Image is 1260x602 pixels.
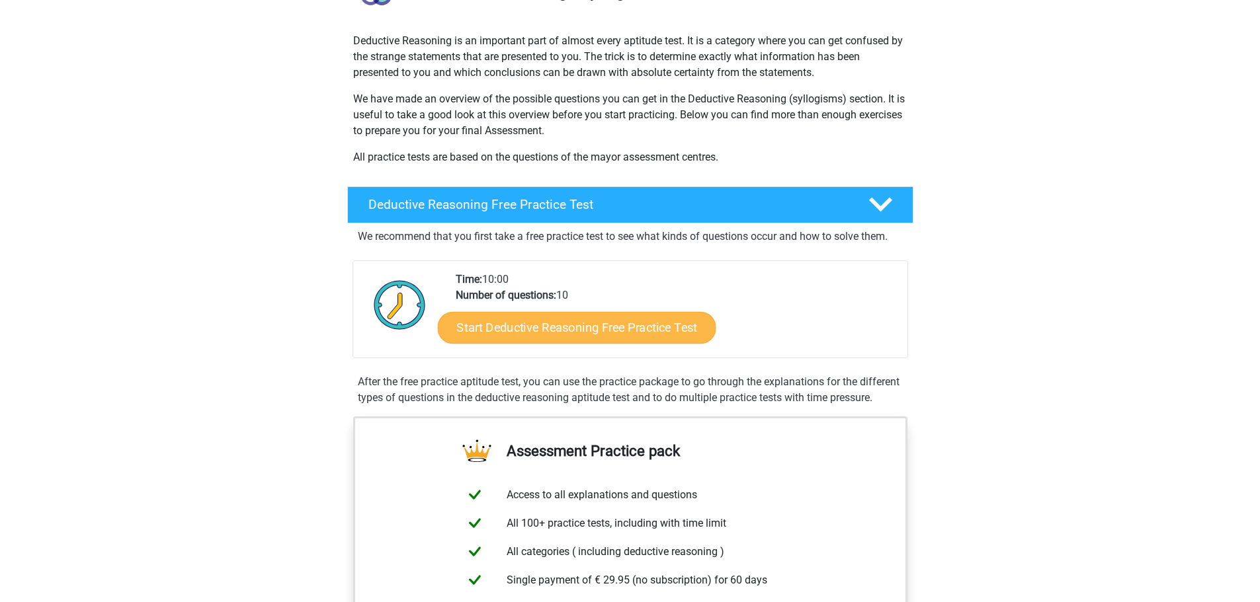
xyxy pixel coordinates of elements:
h4: Deductive Reasoning Free Practice Test [368,197,847,212]
p: Deductive Reasoning is an important part of almost every aptitude test. It is a category where yo... [353,33,907,81]
p: All practice tests are based on the questions of the mayor assessment centres. [353,149,907,165]
a: Deductive Reasoning Free Practice Test [342,186,919,223]
img: Clock [366,272,433,338]
a: Start Deductive Reasoning Free Practice Test [437,311,716,343]
div: After the free practice aptitude test, you can use the practice package to go through the explana... [353,374,908,406]
b: Time: [456,273,482,285]
b: Number of questions: [456,289,556,301]
div: 10:00 10 [446,272,907,357]
p: We have made an overview of the possible questions you can get in the Deductive Reasoning (syllog... [353,91,907,139]
p: We recommend that you first take a free practice test to see what kinds of questions occur and ho... [358,229,903,245]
